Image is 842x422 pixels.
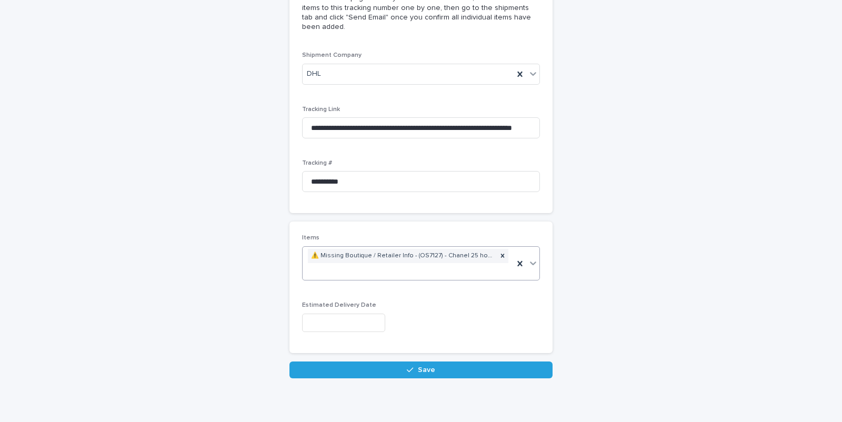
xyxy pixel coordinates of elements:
[308,249,497,263] div: ⚠️ Missing Boutique / Retailer Info - (OS7127) - Chanel 25 hobo small - [DATE]
[307,68,321,79] span: DHL
[302,52,362,58] span: Shipment Company
[302,106,340,113] span: Tracking Link
[302,302,376,308] span: Estimated Delivery Date
[289,361,553,378] button: Save
[302,160,332,166] span: Tracking #
[418,366,435,374] span: Save
[302,235,319,241] span: Items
